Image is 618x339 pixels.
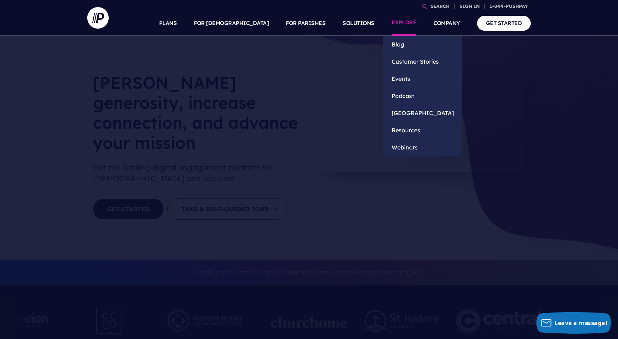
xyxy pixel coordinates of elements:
[343,11,374,36] a: SOLUTIONS
[477,16,531,30] a: GET STARTED
[433,11,460,36] a: COMPANY
[392,11,417,36] a: EXPLORE
[159,11,177,36] a: PLANS
[554,319,607,327] span: Leave a message!
[536,312,611,334] button: Leave a message!
[383,87,462,104] a: Podcast
[383,122,462,139] a: Resources
[383,70,462,87] a: Events
[286,11,325,36] a: FOR PARISHES
[383,139,462,156] a: Webinars
[383,36,462,53] a: Blog
[383,53,462,70] a: Customer Stories
[194,11,269,36] a: FOR [DEMOGRAPHIC_DATA]
[383,104,462,122] a: [GEOGRAPHIC_DATA]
